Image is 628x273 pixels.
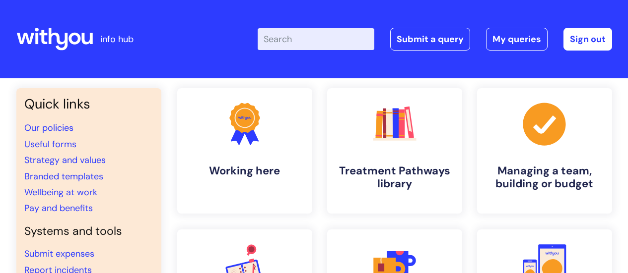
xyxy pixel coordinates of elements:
h3: Quick links [24,96,153,112]
h4: Treatment Pathways library [335,164,454,191]
a: Working here [177,88,312,214]
a: Treatment Pathways library [327,88,462,214]
a: Sign out [563,28,612,51]
h4: Systems and tools [24,224,153,238]
a: Pay and benefits [24,202,93,214]
a: Useful forms [24,138,76,150]
a: My queries [486,28,548,51]
a: Branded templates [24,170,103,182]
a: Submit a query [390,28,470,51]
a: Our policies [24,122,73,134]
div: | - [258,28,612,51]
input: Search [258,28,374,50]
h4: Working here [185,164,304,177]
a: Strategy and values [24,154,106,166]
a: Submit expenses [24,248,94,260]
h4: Managing a team, building or budget [485,164,604,191]
p: info hub [100,31,134,47]
a: Wellbeing at work [24,186,97,198]
a: Managing a team, building or budget [477,88,612,214]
